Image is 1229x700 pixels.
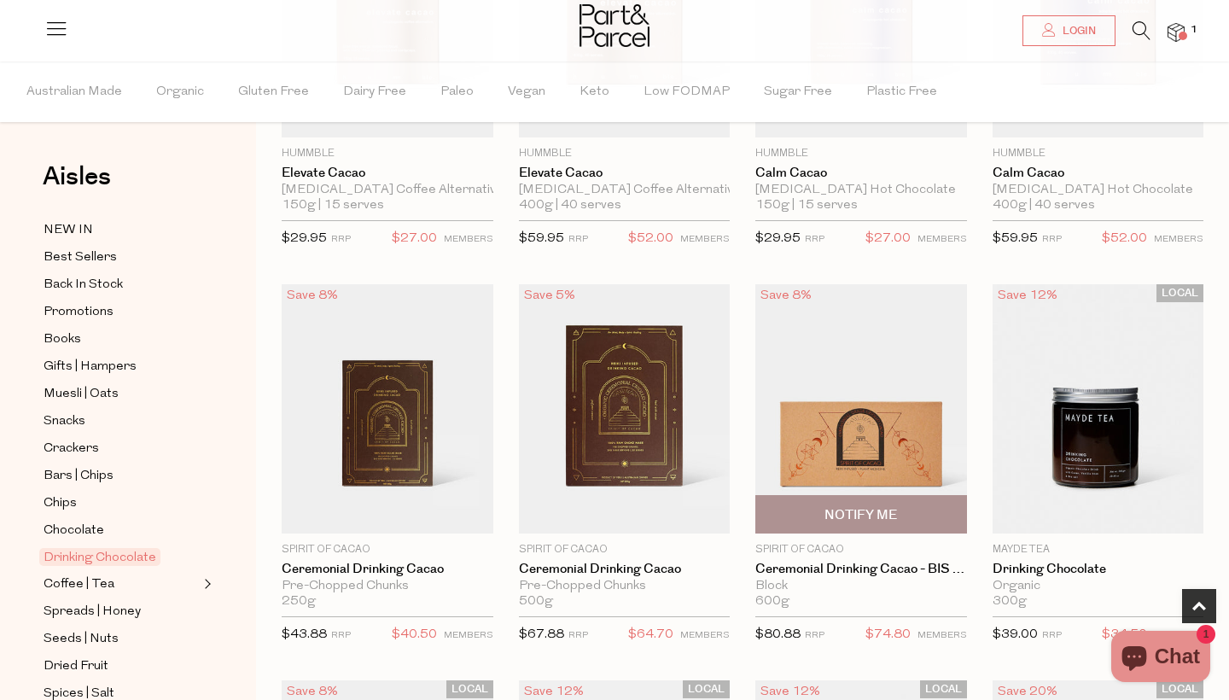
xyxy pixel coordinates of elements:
[44,302,114,323] span: Promotions
[683,680,730,698] span: LOCAL
[680,235,730,244] small: MEMBERS
[44,547,199,568] a: Drinking Chocolate
[993,628,1038,641] span: $39.00
[519,198,621,213] span: 400g | 40 serves
[282,594,316,610] span: 250g
[755,198,858,213] span: 150g | 15 serves
[1058,24,1096,38] span: Login
[519,166,731,181] a: Elevate Cacao
[331,631,351,640] small: RRP
[44,383,199,405] a: Muesli | Oats
[824,506,897,524] span: Notify Me
[1186,22,1202,38] span: 1
[44,356,199,377] a: Gifts | Hampers
[26,62,122,122] span: Australian Made
[865,228,911,250] span: $27.00
[44,575,114,595] span: Coffee | Tea
[331,235,351,244] small: RRP
[282,284,343,307] div: Save 8%
[805,631,824,640] small: RRP
[282,146,493,161] p: Hummble
[993,542,1204,557] p: Mayde Tea
[755,284,967,534] img: Ceremonial Drinking Cacao - BIS MID SEPT
[764,62,832,122] span: Sugar Free
[755,146,967,161] p: Hummble
[1102,624,1147,646] span: $34.50
[44,574,199,595] a: Coffee | Tea
[519,232,564,245] span: $59.95
[993,232,1038,245] span: $59.95
[44,493,199,514] a: Chips
[755,232,801,245] span: $29.95
[1154,235,1203,244] small: MEMBERS
[993,284,1204,534] img: Drinking Chocolate
[644,62,730,122] span: Low FODMAP
[993,146,1204,161] p: Hummble
[508,62,545,122] span: Vegan
[519,146,731,161] p: Hummble
[993,579,1204,594] div: Organic
[1106,631,1215,686] inbox-online-store-chat: Shopify online store chat
[755,183,967,198] div: [MEDICAL_DATA] Hot Chocolate
[580,62,609,122] span: Keto
[44,248,117,268] span: Best Sellers
[44,438,199,459] a: Crackers
[44,601,199,622] a: Spreads | Honey
[866,62,937,122] span: Plastic Free
[238,62,309,122] span: Gluten Free
[444,235,493,244] small: MEMBERS
[282,562,493,577] a: Ceremonial Drinking Cacao
[865,624,911,646] span: $74.80
[755,562,967,577] a: Ceremonial Drinking Cacao - BIS MID SEPT
[519,628,564,641] span: $67.88
[446,680,493,698] span: LOCAL
[755,628,801,641] span: $80.88
[39,548,160,566] span: Drinking Chocolate
[1168,23,1185,41] a: 1
[1156,680,1203,698] span: LOCAL
[44,656,108,677] span: Dried Fruit
[680,631,730,640] small: MEMBERS
[44,275,123,295] span: Back In Stock
[568,631,588,640] small: RRP
[282,542,493,557] p: Spirit of Cacao
[444,631,493,640] small: MEMBERS
[755,594,789,610] span: 600g
[282,166,493,181] a: Elevate Cacao
[282,183,493,198] div: [MEDICAL_DATA] Coffee Alternative
[44,602,141,622] span: Spreads | Honey
[993,284,1063,307] div: Save 12%
[1042,235,1062,244] small: RRP
[200,574,212,594] button: Expand/Collapse Coffee | Tea
[519,594,553,610] span: 500g
[805,235,824,244] small: RRP
[519,284,731,534] img: Ceremonial Drinking Cacao
[282,284,493,534] img: Ceremonial Drinking Cacao
[392,228,437,250] span: $27.00
[1042,631,1062,640] small: RRP
[343,62,406,122] span: Dairy Free
[519,542,731,557] p: Spirit of Cacao
[44,247,199,268] a: Best Sellers
[282,628,327,641] span: $43.88
[993,198,1095,213] span: 400g | 40 serves
[44,656,199,677] a: Dried Fruit
[43,164,111,207] a: Aisles
[44,628,199,650] a: Seeds | Nuts
[993,562,1204,577] a: Drinking Chocolate
[44,466,114,487] span: Bars | Chips
[519,183,731,198] div: [MEDICAL_DATA] Coffee Alternative
[1156,284,1203,302] span: LOCAL
[993,166,1204,181] a: Calm Cacao
[44,439,99,459] span: Crackers
[44,357,137,377] span: Gifts | Hampers
[44,384,119,405] span: Muesli | Oats
[755,284,817,307] div: Save 8%
[44,411,85,432] span: Snacks
[1022,15,1115,46] a: Login
[755,542,967,557] p: Spirit of Cacao
[628,228,673,250] span: $52.00
[44,411,199,432] a: Snacks
[44,493,77,514] span: Chips
[392,624,437,646] span: $40.50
